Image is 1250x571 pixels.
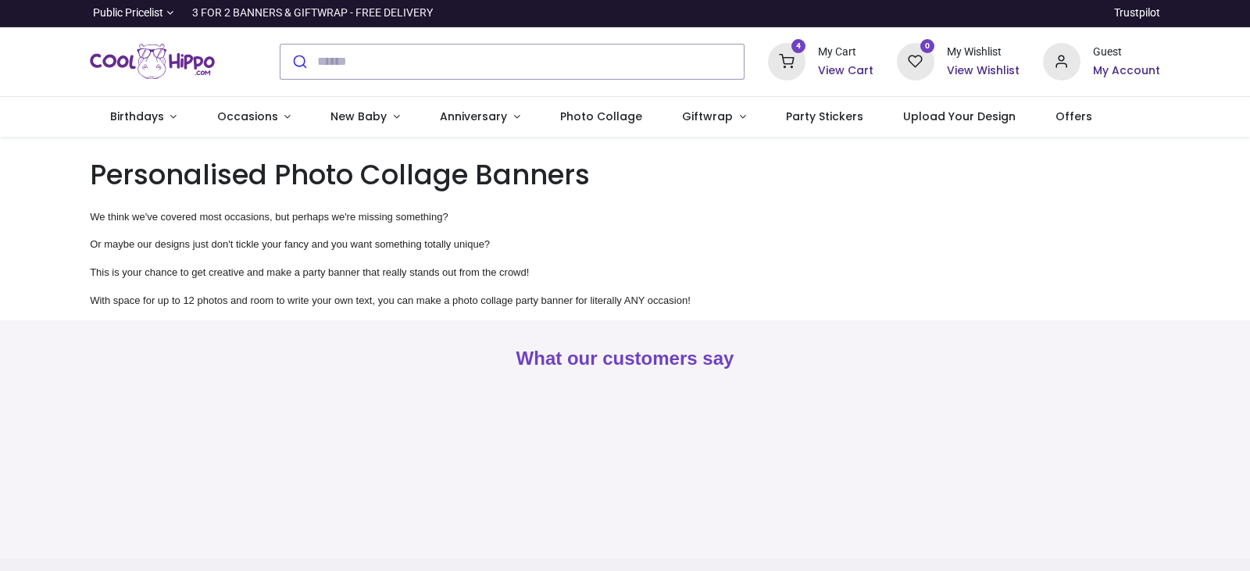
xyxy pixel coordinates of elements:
[217,109,278,124] span: Occasions
[682,109,733,124] span: Giftwrap
[311,97,420,137] a: New Baby
[1055,109,1092,124] span: Offers
[560,109,642,124] span: Photo Collage
[90,211,448,223] span: We think we've covered most occasions, but perhaps we're missing something?
[947,63,1020,79] a: View Wishlist
[1114,5,1160,21] a: Trustpilot
[90,40,215,84] a: Logo of Cool Hippo
[330,109,387,124] span: New Baby
[90,294,691,306] span: With space for up to 12 photos and room to write your own text, you can make a photo collage part...
[1093,63,1160,79] a: My Account
[897,54,934,66] a: 0
[768,54,805,66] a: 4
[818,45,873,60] div: My Cart
[110,109,164,124] span: Birthdays
[280,45,317,79] button: Submit
[786,109,863,124] span: Party Stickers
[90,40,215,84] img: Cool Hippo
[90,5,173,21] a: Public Pricelist
[90,345,1160,372] h2: What our customers say
[90,155,1160,194] h1: Personalised Photo Collage Banners
[440,109,507,124] span: Anniversary
[90,97,197,137] a: Birthdays
[662,97,766,137] a: Giftwrap
[192,5,433,21] div: 3 FOR 2 BANNERS & GIFTWRAP - FREE DELIVERY
[920,39,935,54] sup: 0
[93,5,163,21] span: Public Pricelist
[818,63,873,79] a: View Cart
[420,97,540,137] a: Anniversary
[1093,45,1160,60] div: Guest
[90,266,529,278] span: This is your chance to get creative and make a party banner that really stands out from the crowd!
[197,97,311,137] a: Occasions
[947,45,1020,60] div: My Wishlist
[791,39,806,54] sup: 4
[903,109,1016,124] span: Upload Your Design
[90,238,490,250] span: Or maybe our designs just don't tickle your fancy and you want something totally unique?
